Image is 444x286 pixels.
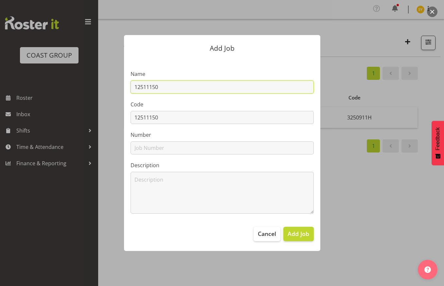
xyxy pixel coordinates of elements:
[435,127,441,150] span: Feedback
[288,229,309,238] span: Add Job
[131,70,314,78] label: Name
[131,100,314,108] label: Code
[131,45,314,52] p: Add Job
[432,121,444,165] button: Feedback - Show survey
[131,141,314,154] input: Job Number
[424,266,431,273] img: help-xxl-2.png
[254,227,280,241] button: Cancel
[131,111,314,124] input: Job Code
[131,161,314,169] label: Description
[283,227,313,241] button: Add Job
[131,80,314,94] input: Job Name
[131,131,314,139] label: Number
[258,229,276,238] span: Cancel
